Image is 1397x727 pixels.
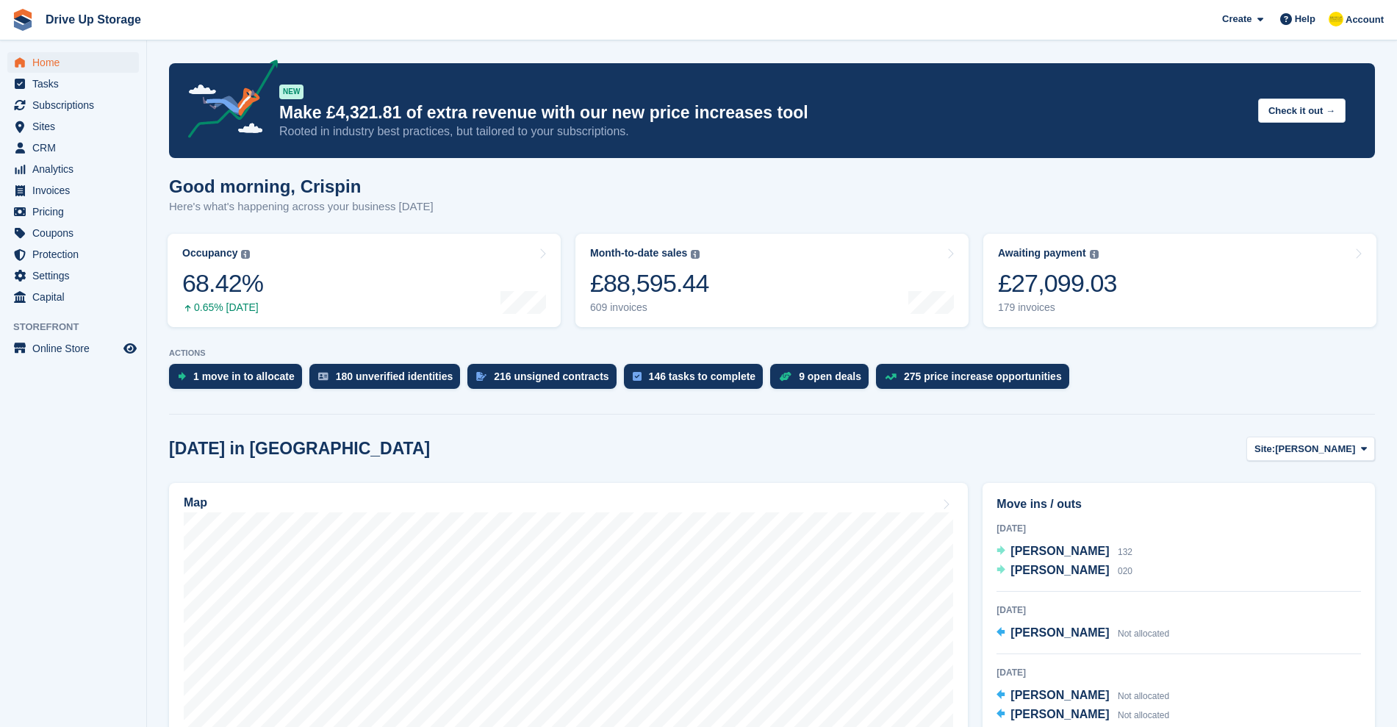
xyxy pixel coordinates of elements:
h2: Map [184,496,207,509]
div: £88,595.44 [590,268,709,298]
div: [DATE] [996,522,1361,535]
div: Month-to-date sales [590,247,687,259]
img: icon-info-grey-7440780725fd019a000dd9b08b2336e03edf1995a4989e88bcd33f0948082b44.svg [1090,250,1099,259]
span: CRM [32,137,121,158]
span: 132 [1118,547,1132,557]
a: 180 unverified identities [309,364,468,396]
span: Not allocated [1118,691,1169,701]
p: Make £4,321.81 of extra revenue with our new price increases tool [279,102,1246,123]
div: 146 tasks to complete [649,370,756,382]
div: 1 move in to allocate [193,370,295,382]
button: Site: [PERSON_NAME] [1246,437,1375,461]
div: 68.42% [182,268,263,298]
span: Analytics [32,159,121,179]
span: 020 [1118,566,1132,576]
a: 146 tasks to complete [624,364,771,396]
img: price-adjustments-announcement-icon-8257ccfd72463d97f412b2fc003d46551f7dbcb40ab6d574587a9cd5c0d94... [176,60,279,143]
span: Site: [1254,442,1275,456]
img: Crispin Vitoria [1329,12,1343,26]
div: NEW [279,85,304,99]
div: Occupancy [182,247,237,259]
p: Here's what's happening across your business [DATE] [169,198,434,215]
span: Online Store [32,338,121,359]
img: deal-1b604bf984904fb50ccaf53a9ad4b4a5d6e5aea283cecdc64d6e3604feb123c2.svg [779,371,791,382]
p: ACTIONS [169,348,1375,358]
img: verify_identity-adf6edd0f0f0b5bbfe63781bf79b02c33cf7c696d77639b501bdc392416b5a36.svg [318,372,328,381]
a: menu [7,74,139,94]
div: 179 invoices [998,301,1117,314]
span: Create [1222,12,1251,26]
a: menu [7,137,139,158]
span: [PERSON_NAME] [1010,689,1109,701]
div: 609 invoices [590,301,709,314]
a: menu [7,95,139,115]
a: 1 move in to allocate [169,364,309,396]
span: Help [1295,12,1315,26]
a: menu [7,244,139,265]
span: Not allocated [1118,628,1169,639]
p: Rooted in industry best practices, but tailored to your subscriptions. [279,123,1246,140]
span: Invoices [32,180,121,201]
h2: [DATE] in [GEOGRAPHIC_DATA] [169,439,430,459]
span: [PERSON_NAME] [1010,545,1109,557]
span: [PERSON_NAME] [1010,626,1109,639]
a: menu [7,223,139,243]
a: [PERSON_NAME] Not allocated [996,687,1169,706]
span: Protection [32,244,121,265]
div: 275 price increase opportunities [904,370,1062,382]
a: 216 unsigned contracts [467,364,623,396]
a: [PERSON_NAME] 132 [996,542,1132,562]
img: move_ins_to_allocate_icon-fdf77a2bb77ea45bf5b3d319d69a93e2d87916cf1d5bf7949dd705db3b84f3ca.svg [178,372,186,381]
img: price_increase_opportunities-93ffe204e8149a01c8c9dc8f82e8f89637d9d84a8eef4429ea346261dce0b2c0.svg [885,373,897,380]
span: Sites [32,116,121,137]
div: [DATE] [996,604,1361,617]
div: 0.65% [DATE] [182,301,263,314]
span: Coupons [32,223,121,243]
a: menu [7,52,139,73]
img: contract_signature_icon-13c848040528278c33f63329250d36e43548de30e8caae1d1a13099fd9432cc5.svg [476,372,486,381]
h2: Move ins / outs [996,495,1361,513]
span: Home [32,52,121,73]
div: Awaiting payment [998,247,1086,259]
div: 9 open deals [799,370,861,382]
a: Drive Up Storage [40,7,147,32]
span: [PERSON_NAME] [1010,708,1109,720]
div: £27,099.03 [998,268,1117,298]
a: 275 price increase opportunities [876,364,1077,396]
a: menu [7,116,139,137]
img: icon-info-grey-7440780725fd019a000dd9b08b2336e03edf1995a4989e88bcd33f0948082b44.svg [691,250,700,259]
a: Occupancy 68.42% 0.65% [DATE] [168,234,561,327]
span: Tasks [32,74,121,94]
a: menu [7,287,139,307]
h1: Good morning, Crispin [169,176,434,196]
span: Pricing [32,201,121,222]
a: Month-to-date sales £88,595.44 609 invoices [575,234,969,327]
div: 180 unverified identities [336,370,453,382]
a: [PERSON_NAME] Not allocated [996,706,1169,725]
span: Settings [32,265,121,286]
span: [PERSON_NAME] [1275,442,1355,456]
img: task-75834270c22a3079a89374b754ae025e5fb1db73e45f91037f5363f120a921f8.svg [633,372,642,381]
img: stora-icon-8386f47178a22dfd0bd8f6a31ec36ba5ce8667c1dd55bd0f319d3a0aa187defe.svg [12,9,34,31]
a: Awaiting payment £27,099.03 179 invoices [983,234,1376,327]
a: menu [7,338,139,359]
span: Not allocated [1118,710,1169,720]
div: [DATE] [996,666,1361,679]
span: [PERSON_NAME] [1010,564,1109,576]
button: Check it out → [1258,99,1346,123]
span: Subscriptions [32,95,121,115]
a: menu [7,180,139,201]
span: Account [1346,12,1384,27]
a: [PERSON_NAME] Not allocated [996,624,1169,643]
span: Storefront [13,320,146,334]
a: 9 open deals [770,364,876,396]
a: [PERSON_NAME] 020 [996,562,1132,581]
a: menu [7,265,139,286]
a: menu [7,159,139,179]
a: Preview store [121,340,139,357]
span: Capital [32,287,121,307]
div: 216 unsigned contracts [494,370,608,382]
img: icon-info-grey-7440780725fd019a000dd9b08b2336e03edf1995a4989e88bcd33f0948082b44.svg [241,250,250,259]
a: menu [7,201,139,222]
